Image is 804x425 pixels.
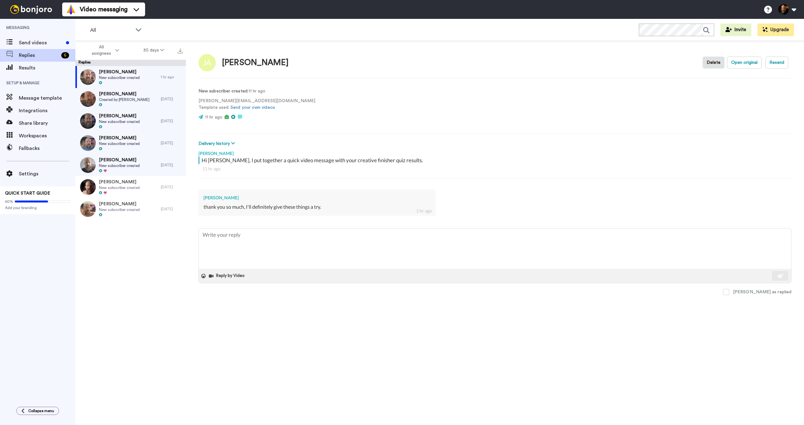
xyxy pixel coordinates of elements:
[75,132,186,154] a: [PERSON_NAME]New subscriber created[DATE]
[75,154,186,176] a: [PERSON_NAME]New subscriber created[DATE]
[75,176,186,198] a: [PERSON_NAME]New subscriber created[DATE]
[99,179,140,185] span: [PERSON_NAME]
[222,58,289,67] div: [PERSON_NAME]
[75,66,186,88] a: [PERSON_NAME]New subscriber created1 hr ago
[205,115,222,119] span: 11 hr ago
[19,64,75,72] span: Results
[176,46,185,55] button: Export all results that match these filters now.
[99,113,140,119] span: [PERSON_NAME]
[198,147,791,157] div: [PERSON_NAME]
[5,205,70,210] span: Add your branding
[75,198,186,220] a: [PERSON_NAME]New subscriber created[DATE]
[89,44,114,57] span: All assignees
[204,195,431,201] div: [PERSON_NAME]
[99,135,140,141] span: [PERSON_NAME]
[161,97,183,102] div: [DATE]
[99,157,140,163] span: [PERSON_NAME]
[77,41,131,59] button: All assignees
[161,207,183,212] div: [DATE]
[202,157,790,164] div: Hi [PERSON_NAME], I put together a quick video message with your creative finisher quiz results.
[202,166,788,172] div: 11 hr ago
[80,179,96,195] img: b57eb4c0-ee95-47c8-98a1-560fac063961-thumb.jpg
[198,140,237,147] button: Delivery history
[80,157,96,173] img: b08d9885-6922-4c62-885e-383dd6a2f5e0-thumb.jpg
[131,45,176,56] button: 30 days
[80,113,96,129] img: 127685a6-9000-4233-803e-0fb62c744a5c-thumb.jpg
[99,69,140,75] span: [PERSON_NAME]
[16,407,59,415] button: Collapse menu
[80,69,96,85] img: 44026b46-84c5-487f-b5bb-5c826641c4a3-thumb.jpg
[161,185,183,190] div: [DATE]
[75,60,186,66] div: Replies
[19,145,75,152] span: Fallbacks
[758,24,794,36] button: Upgrade
[5,199,13,204] span: 60%
[198,54,216,71] img: Image of James Anderson
[19,119,75,127] span: Share library
[19,52,59,59] span: Replies
[204,203,431,211] div: thank you so much, I'll definitely give these things a try.
[99,185,140,190] span: New subscriber created
[99,97,149,102] span: Created by [PERSON_NAME]
[66,4,76,14] img: vm-color.svg
[161,119,183,124] div: [DATE]
[99,75,140,80] span: New subscriber created
[5,191,50,196] span: QUICK START GUIDE
[99,141,140,146] span: New subscriber created
[80,5,128,14] span: Video messaging
[61,52,69,58] div: 6
[777,273,784,279] img: send-white.svg
[28,408,54,413] span: Collapse menu
[19,39,63,47] span: Send videos
[19,170,75,178] span: Settings
[733,289,791,295] div: [PERSON_NAME] as replied
[161,141,183,146] div: [DATE]
[198,89,247,93] strong: New subscriber created
[90,26,132,34] span: All
[75,110,186,132] a: [PERSON_NAME]New subscriber created[DATE]
[416,208,432,214] div: 1 hr ago
[208,271,247,281] button: Reply by Video
[99,91,149,97] span: [PERSON_NAME]
[198,98,315,111] p: [PERSON_NAME][EMAIL_ADDRESS][DOMAIN_NAME] Template used:
[80,201,96,217] img: 2800ebd0-c511-4eaf-bc36-119368faebbe-thumb.jpg
[99,119,140,124] span: New subscriber created
[178,48,183,53] img: export.svg
[765,57,788,69] button: Resend
[198,88,315,95] p: : 11 hr ago
[8,5,55,14] img: bj-logo-header-white.svg
[19,107,75,114] span: Integrations
[720,24,751,36] button: Invite
[19,94,75,102] span: Message template
[727,57,762,69] button: Open original
[80,135,96,151] img: f9fe80a6-8ada-4528-8a4a-856b0a58d52b-thumb.jpg
[99,207,140,212] span: New subscriber created
[231,105,275,110] a: Send your own videos
[75,88,186,110] a: [PERSON_NAME]Created by [PERSON_NAME][DATE]
[99,201,140,207] span: [PERSON_NAME]
[19,132,75,140] span: Workspaces
[703,57,725,69] button: Delete
[99,163,140,168] span: New subscriber created
[161,163,183,168] div: [DATE]
[161,75,183,80] div: 1 hr ago
[80,91,96,107] img: c4e954b3-1ca4-44ab-bab7-c55558cb94eb-thumb.jpg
